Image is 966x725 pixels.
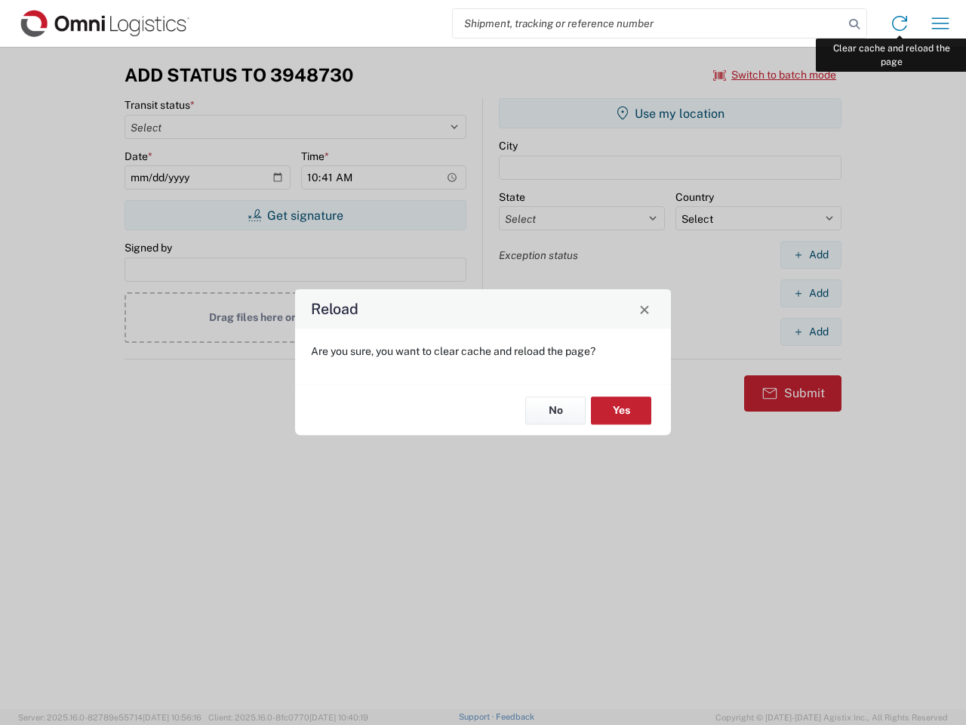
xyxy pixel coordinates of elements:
input: Shipment, tracking or reference number [453,9,844,38]
button: Yes [591,396,651,424]
button: Close [634,298,655,319]
p: Are you sure, you want to clear cache and reload the page? [311,344,655,358]
h4: Reload [311,298,358,320]
button: No [525,396,586,424]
